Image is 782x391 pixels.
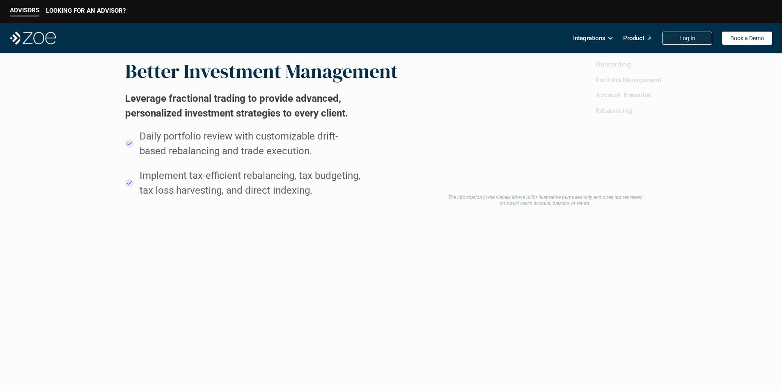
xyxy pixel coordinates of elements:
[722,32,772,45] a: Book a Demo
[500,201,590,206] em: an actual user's account, balance, or return.
[140,129,355,158] p: Daily portfolio review with customizable drift-based rebalancing and trade execution.
[573,32,605,44] p: Integrations
[448,194,643,200] em: The information in the visuals above is for illustrative purposes only and does not represent
[125,91,372,121] h2: Leverage fractional trading to provide advanced, personalized investment strategies to every client.
[125,59,398,83] h2: Better Investment Management
[10,7,39,14] p: ADVISORS
[662,32,712,45] a: Log In
[140,168,370,198] p: Implement tax-efficient rebalancing, tax budgeting, tax loss harvesting, and direct indexing.
[730,35,764,42] p: Book a Demo
[679,35,695,42] p: Log In
[46,7,126,14] p: LOOKING FOR AN ADVISOR?
[623,32,644,44] p: Product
